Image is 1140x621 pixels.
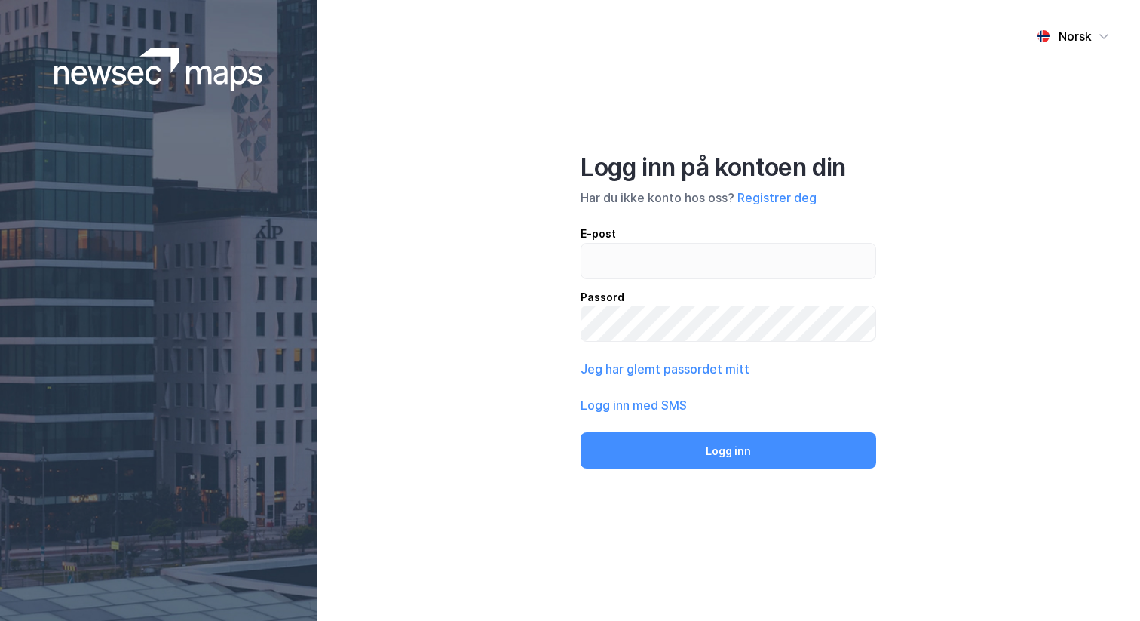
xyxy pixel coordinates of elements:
[581,225,876,243] div: E-post
[581,288,876,306] div: Passord
[581,432,876,469] button: Logg inn
[581,396,687,414] button: Logg inn med SMS
[1059,27,1092,45] div: Norsk
[581,360,749,378] button: Jeg har glemt passordet mitt
[581,189,876,207] div: Har du ikke konto hos oss?
[54,48,263,91] img: logoWhite.bf58a803f64e89776f2b079ca2356427.svg
[737,189,817,207] button: Registrer deg
[581,152,876,183] div: Logg inn på kontoen din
